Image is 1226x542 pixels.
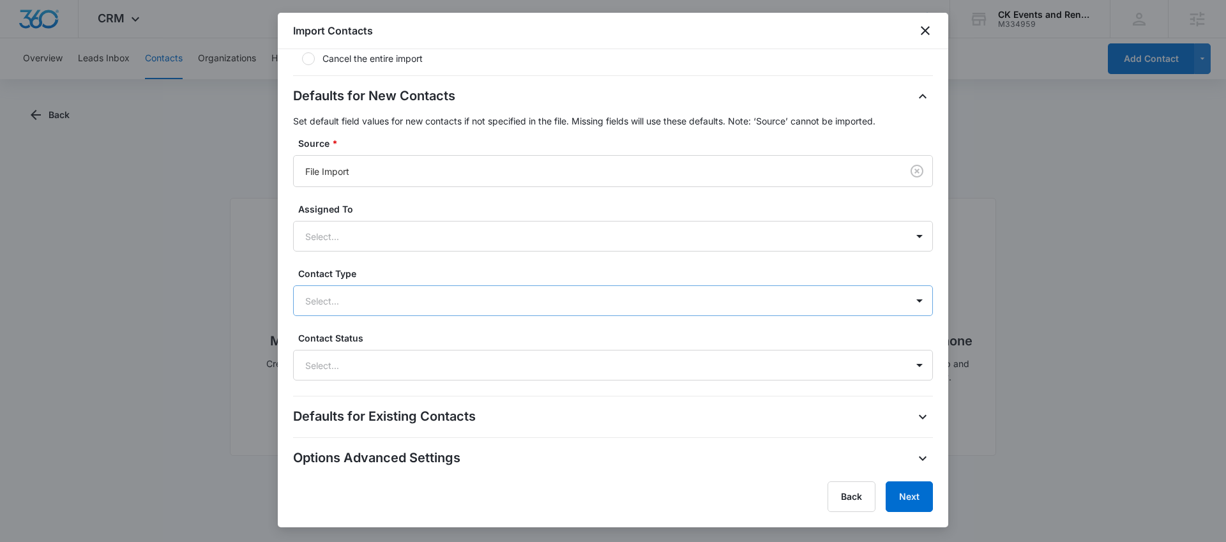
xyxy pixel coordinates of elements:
label: Source [298,137,938,150]
button: Back [828,481,875,512]
label: Cancel the entire import [293,52,933,65]
label: Assigned To [298,202,938,216]
h2: Defaults for Existing Contacts [293,407,476,427]
button: close [918,23,933,38]
p: Set default field values for new contacts if not specified in the file. Missing fields will use t... [293,114,933,128]
button: Clear [907,161,927,181]
h2: Options Advanced Settings [293,448,460,469]
button: Next [886,481,933,512]
h1: Import Contacts [293,23,373,38]
label: Contact Status [298,331,938,345]
label: Contact Type [298,267,938,280]
h2: Defaults for New Contacts [293,86,455,107]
